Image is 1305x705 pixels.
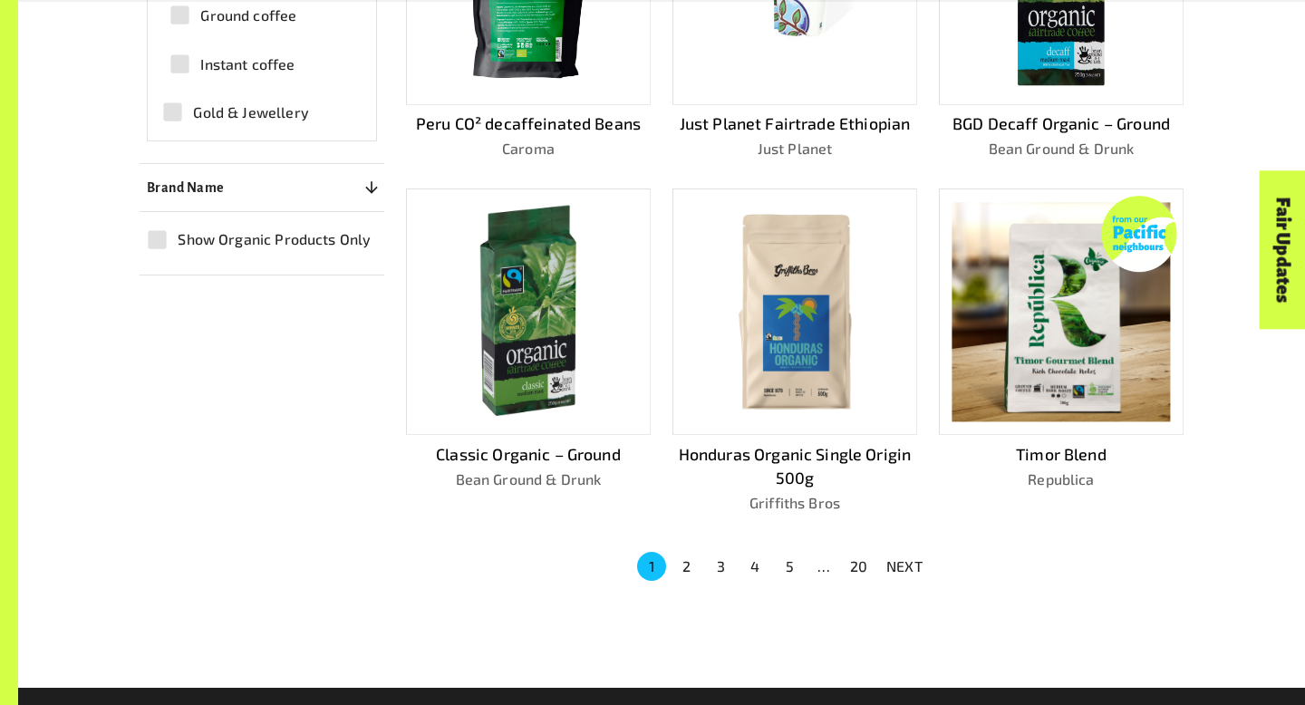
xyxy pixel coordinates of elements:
[672,552,701,581] button: Go to page 2
[634,550,933,583] nav: pagination navigation
[200,53,295,75] span: Instant coffee
[844,552,873,581] button: Go to page 20
[740,552,769,581] button: Go to page 4
[809,555,838,577] div: …
[406,188,651,514] a: Classic Organic – GroundBean Ground & Drunk
[406,468,651,490] p: Bean Ground & Drunk
[672,111,917,136] p: Just Planet Fairtrade Ethiopian
[193,101,308,123] span: Gold & Jewellery
[672,188,917,514] a: Honduras Organic Single Origin 500gGriffiths Bros
[886,555,923,577] p: NEXT
[406,138,651,159] p: Caroma
[200,5,296,26] span: Ground coffee
[637,552,666,581] button: page 1
[939,188,1184,514] a: Timor BlendRepublica
[140,171,384,204] button: Brand Name
[672,138,917,159] p: Just Planet
[706,552,735,581] button: Go to page 3
[178,228,371,250] span: Show Organic Products Only
[939,442,1184,467] p: Timor Blend
[406,442,651,467] p: Classic Organic – Ground
[406,111,651,136] p: Peru CO² decaffeinated Beans
[939,111,1184,136] p: BGD Decaff Organic – Ground
[875,550,933,583] button: NEXT
[672,442,917,490] p: Honduras Organic Single Origin 500g
[672,492,917,514] p: Griffiths Bros
[775,552,804,581] button: Go to page 5
[147,177,225,198] p: Brand Name
[939,468,1184,490] p: Republica
[939,138,1184,159] p: Bean Ground & Drunk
